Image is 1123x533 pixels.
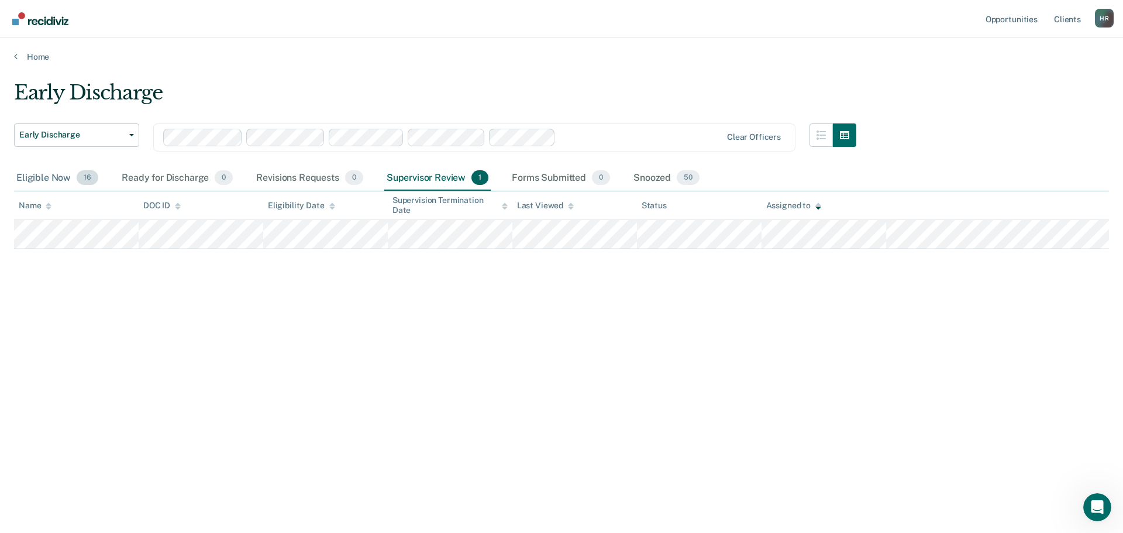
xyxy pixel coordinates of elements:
div: Supervisor Review1 [384,166,491,191]
span: 1 [471,170,488,185]
span: 16 [77,170,98,185]
span: 0 [215,170,233,185]
button: Early Discharge [14,123,139,147]
span: 50 [677,170,700,185]
div: Snoozed50 [631,166,702,191]
div: DOC ID [143,201,181,211]
span: 0 [345,170,363,185]
span: 0 [592,170,610,185]
div: Name [19,201,51,211]
div: Status [642,201,667,211]
div: Forms Submitted0 [509,166,612,191]
div: Early Discharge [14,81,856,114]
button: Profile dropdown button [1095,9,1114,27]
div: Assigned to [766,201,821,211]
div: Ready for Discharge0 [119,166,235,191]
a: Home [14,51,1109,62]
div: Revisions Requests0 [254,166,365,191]
div: Eligibility Date [268,201,335,211]
div: H R [1095,9,1114,27]
img: Recidiviz [12,12,68,25]
iframe: Intercom live chat [1083,493,1111,521]
div: Supervision Termination Date [392,195,508,215]
span: Early Discharge [19,130,125,140]
div: Eligible Now16 [14,166,101,191]
div: Clear officers [727,132,781,142]
div: Last Viewed [517,201,574,211]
